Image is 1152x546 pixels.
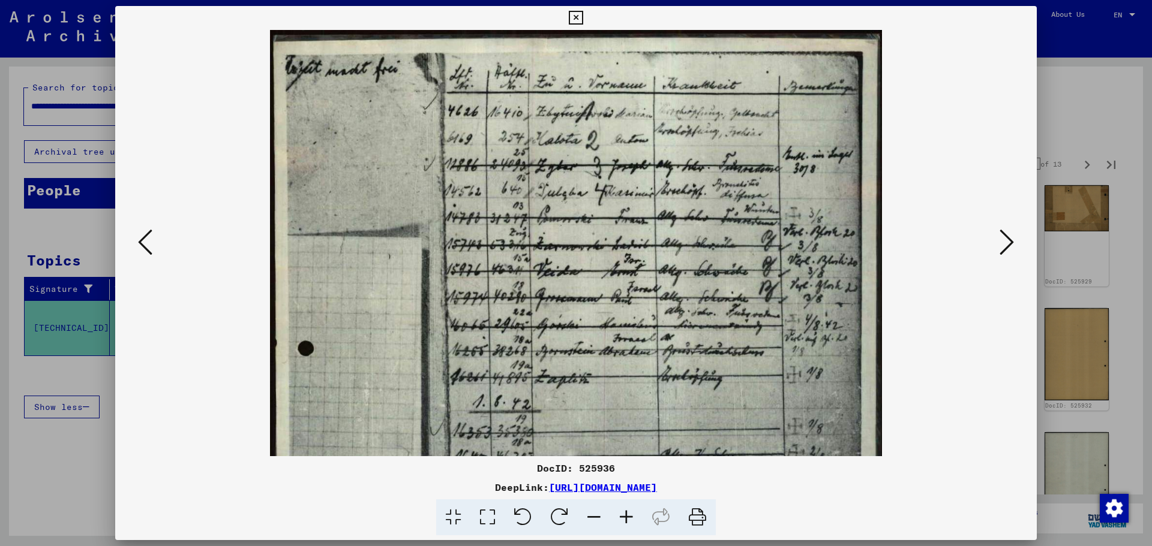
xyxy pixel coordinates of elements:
[549,481,657,493] a: [URL][DOMAIN_NAME]
[1100,494,1129,523] img: Change consent
[1099,493,1128,522] div: Change consent
[115,480,1037,494] div: DeepLink:
[115,461,1037,475] div: DocID: 525936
